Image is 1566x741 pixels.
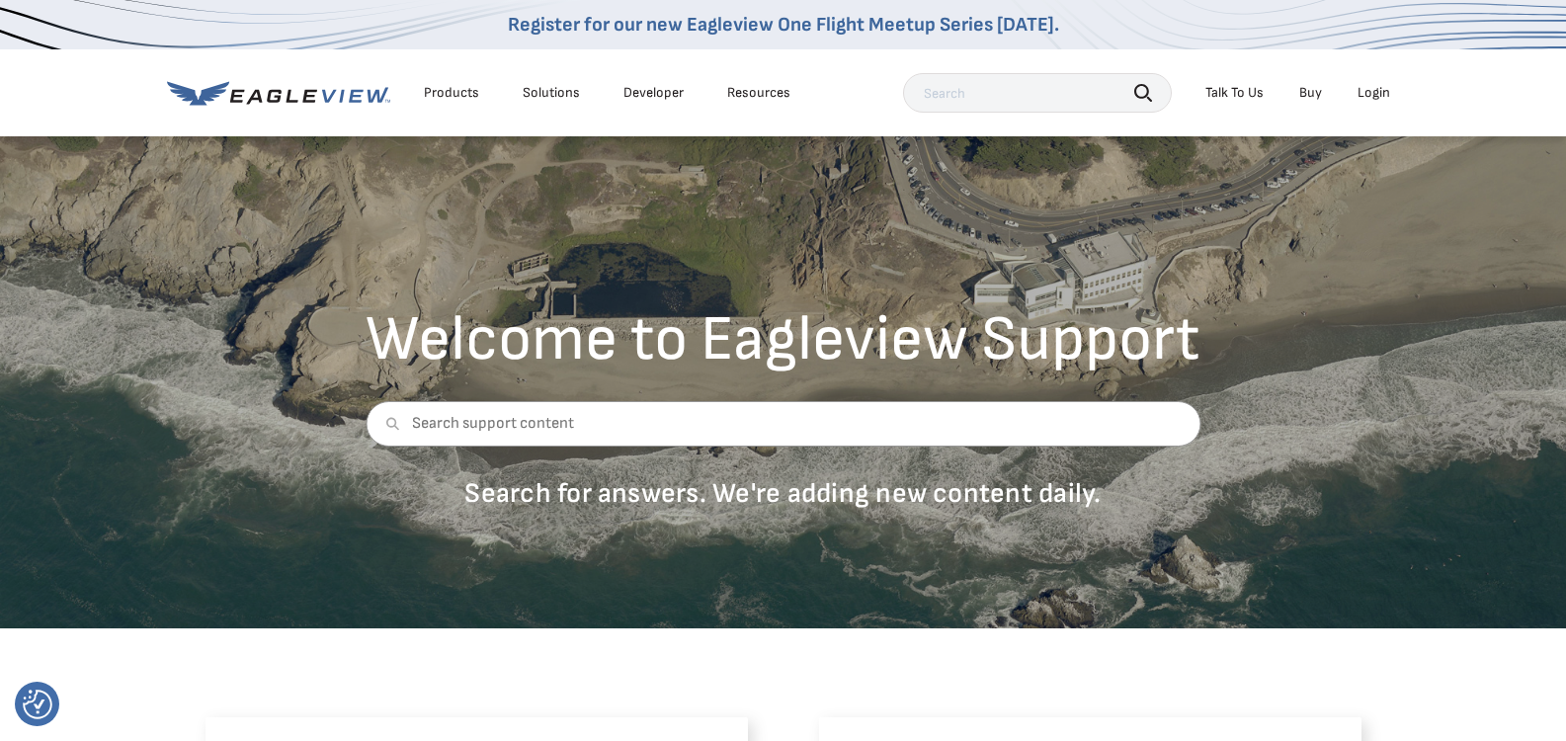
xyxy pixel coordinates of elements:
[366,401,1200,447] input: Search support content
[1358,84,1390,102] div: Login
[23,690,52,719] button: Consent Preferences
[508,13,1059,37] a: Register for our new Eagleview One Flight Meetup Series [DATE].
[366,308,1200,371] h2: Welcome to Eagleview Support
[1205,84,1264,102] div: Talk To Us
[727,84,790,102] div: Resources
[623,84,684,102] a: Developer
[424,84,479,102] div: Products
[523,84,580,102] div: Solutions
[366,476,1200,511] p: Search for answers. We're adding new content daily.
[1299,84,1322,102] a: Buy
[903,73,1172,113] input: Search
[23,690,52,719] img: Revisit consent button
